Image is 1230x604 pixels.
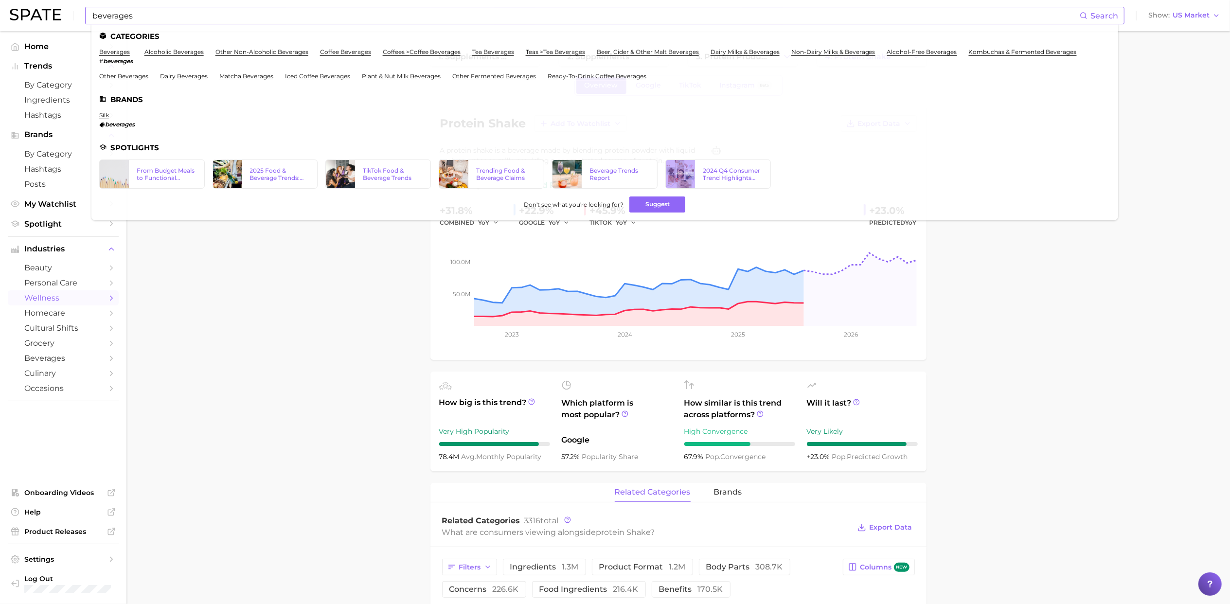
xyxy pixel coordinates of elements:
span: grocery [24,338,102,348]
span: total [524,516,559,525]
span: Hashtags [24,164,102,174]
span: popularity share [582,452,639,461]
a: personal care [8,275,119,290]
a: teas >tea beverages [526,48,585,55]
span: cultural shifts [24,323,102,333]
li: Categories [99,32,1110,40]
span: beauty [24,263,102,272]
div: TikTok Food & Beverage Trends [363,167,423,181]
button: Brands [8,127,119,142]
span: Which platform is most popular? [562,397,673,429]
img: SPATE [10,9,61,20]
span: brands [714,488,742,497]
span: homecare [24,308,102,318]
a: Trending Food & Beverage Claims [439,160,544,189]
span: benefits [659,586,723,593]
span: Will it last? [807,397,918,421]
a: coffees >coffee beverages [383,48,461,55]
div: High Convergence [684,426,795,437]
span: 308.7k [756,562,783,571]
a: alcoholic beverages [144,48,204,55]
a: other non-alcoholic beverages [215,48,308,55]
span: 226.6k [493,585,519,594]
a: Beverage Trends Report [552,160,658,189]
a: plant & nut milk beverages [362,72,441,80]
abbr: average [462,452,477,461]
div: From Budget Meals to Functional Snacks: Food & Beverage Trends Shaping Consumer Behavior This Sch... [137,167,196,181]
a: Home [8,39,119,54]
button: Industries [8,242,119,256]
a: cultural shifts [8,320,119,336]
tspan: 2024 [617,331,632,338]
span: Industries [24,245,102,253]
span: Columns [860,563,909,572]
span: new [894,563,909,572]
span: Filters [459,563,481,571]
span: Predicted [870,217,917,229]
a: 2025 Food & Beverage Trends: The Biggest Trends According to TikTok & Google Search [213,160,318,189]
div: 9 / 10 [439,442,550,446]
span: YoY [906,219,917,226]
span: protein shake [596,528,651,537]
a: homecare [8,305,119,320]
a: kombuchas & fermented beverages [969,48,1077,55]
button: Suggest [629,196,685,213]
span: ingredients [510,563,579,571]
a: Hashtags [8,107,119,123]
button: Columnsnew [843,559,914,575]
a: by Category [8,146,119,161]
li: Spotlights [99,143,1110,152]
span: Help [24,508,102,516]
a: non-dairy milks & beverages [791,48,875,55]
span: 1.2m [669,562,686,571]
abbr: popularity index [706,452,721,461]
a: iced coffee beverages [285,72,350,80]
span: product format [599,563,686,571]
a: Ingredients [8,92,119,107]
span: personal care [24,278,102,287]
span: YoY [549,218,560,227]
div: combined [440,217,506,229]
a: TikTok Food & Beverage Trends [325,160,431,189]
span: by Category [24,80,102,89]
span: +23.0% [807,452,832,461]
span: YoY [479,218,490,227]
a: beer, cider & other malt beverages [597,48,699,55]
div: Trending Food & Beverage Claims [476,167,536,181]
span: 170.5k [698,585,723,594]
span: 57.2% [562,452,582,461]
span: Spotlight [24,219,102,229]
span: Google [562,434,673,446]
a: 2024 Q4 Consumer Trend Highlights (TikTok) [665,160,771,189]
a: ready-to-drink coffee beverages [548,72,646,80]
span: 3316 [524,516,541,525]
a: Help [8,505,119,519]
div: GOOGLE [519,217,576,229]
div: Very Likely [807,426,918,437]
span: beverages [24,354,102,363]
tspan: 2026 [844,331,858,338]
span: Search [1090,11,1118,20]
span: Product Releases [24,527,102,536]
button: YoY [479,217,499,229]
a: Onboarding Videos [8,485,119,500]
div: 2025 Food & Beverage Trends: The Biggest Trends According to TikTok & Google Search [250,167,310,181]
a: Settings [8,552,119,567]
button: Filters [442,559,497,575]
span: Home [24,42,102,51]
div: 6 / 10 [684,442,795,446]
button: YoY [616,217,637,229]
a: My Watchlist [8,196,119,212]
abbr: popularity index [832,452,847,461]
em: beverages [105,121,135,128]
span: concerns [449,586,519,593]
div: TIKTOK [590,217,643,229]
a: occasions [8,381,119,396]
button: Export Data [855,521,914,534]
span: Log Out [24,574,143,583]
a: silk [99,111,109,119]
input: Search here for a brand, industry, or ingredient [91,7,1080,24]
a: coffee beverages [320,48,371,55]
div: Very High Popularity [439,426,550,437]
span: Related Categories [442,516,520,525]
